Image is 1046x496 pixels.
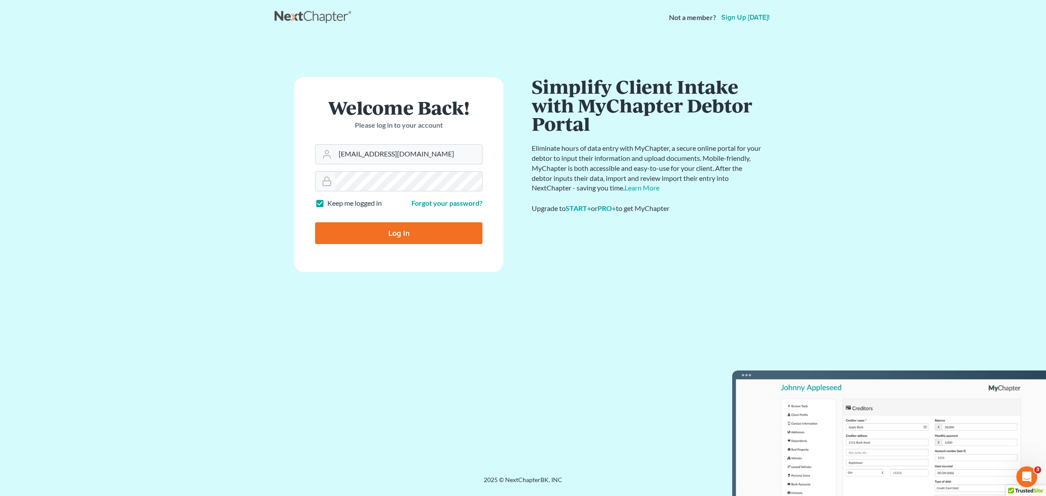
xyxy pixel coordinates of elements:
[532,204,763,214] div: Upgrade to or to get MyChapter
[1016,466,1037,487] iframe: Intercom live chat
[532,77,763,133] h1: Simplify Client Intake with MyChapter Debtor Portal
[625,183,659,192] a: Learn More
[275,476,771,491] div: 2025 © NextChapterBK, INC
[335,145,482,164] input: Email Address
[720,14,771,21] a: Sign up [DATE]!
[598,204,616,212] a: PRO+
[315,222,482,244] input: Log In
[669,13,716,23] strong: Not a member?
[315,120,482,130] p: Please log in to your account
[411,199,482,207] a: Forgot your password?
[327,198,382,208] label: Keep me logged in
[532,143,763,193] p: Eliminate hours of data entry with MyChapter, a secure online portal for your debtor to input the...
[566,204,591,212] a: START+
[1034,466,1041,473] span: 3
[315,98,482,117] h1: Welcome Back!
